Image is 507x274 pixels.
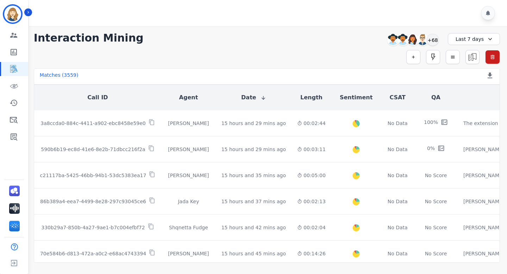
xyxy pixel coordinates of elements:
[167,146,210,153] div: [PERSON_NAME]
[40,120,146,127] p: 3a8ccda0-884c-4411-a902-ebc8458e59e0
[221,146,286,153] div: 15 hours and 29 mins ago
[431,93,440,102] button: QA
[427,145,435,154] div: 0%
[221,172,286,179] div: 15 hours and 35 mins ago
[387,198,408,205] div: No Data
[167,224,210,231] div: Shqnetta Fudge
[297,198,326,205] div: 00:02:13
[297,250,326,257] div: 00:14:26
[389,93,406,102] button: CSAT
[425,172,447,179] div: No Score
[221,250,286,257] div: 15 hours and 45 mins ago
[167,120,210,127] div: [PERSON_NAME]
[167,250,210,257] div: [PERSON_NAME]
[167,172,210,179] div: [PERSON_NAME]
[297,120,326,127] div: 00:02:44
[427,34,439,46] div: +68
[340,93,373,102] button: Sentiment
[424,119,438,127] div: 100%
[221,120,286,127] div: 15 hours and 29 mins ago
[300,93,323,102] button: Length
[297,146,326,153] div: 00:03:11
[40,198,146,205] p: 86b389a4-eea7-4499-8e28-297c93045ce6
[387,172,408,179] div: No Data
[87,93,108,102] button: Call ID
[425,224,447,231] div: No Score
[425,250,447,257] div: No Score
[179,93,198,102] button: Agent
[41,224,145,231] p: 330b29a7-850b-4a27-9ae1-b7c004efbf72
[221,198,286,205] div: 15 hours and 37 mins ago
[221,224,286,231] div: 15 hours and 42 mins ago
[40,250,146,257] p: 70e584b6-d813-472a-a0c2-e68ac4743394
[40,172,146,179] p: c21117ba-5425-46bb-94b1-53dc5383ea17
[4,6,21,23] img: Bordered avatar
[387,224,408,231] div: No Data
[167,198,210,205] div: Jada Key
[40,71,79,81] div: Matches ( 3559 )
[387,250,408,257] div: No Data
[448,33,500,45] div: Last 7 days
[387,120,408,127] div: No Data
[41,146,145,153] p: 590b6b19-ec8d-41e6-8e2b-71dbcc216f2a
[297,224,326,231] div: 00:02:04
[425,198,447,205] div: No Score
[387,146,408,153] div: No Data
[297,172,326,179] div: 00:05:00
[34,32,144,44] h1: Interaction Mining
[241,93,266,102] button: Date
